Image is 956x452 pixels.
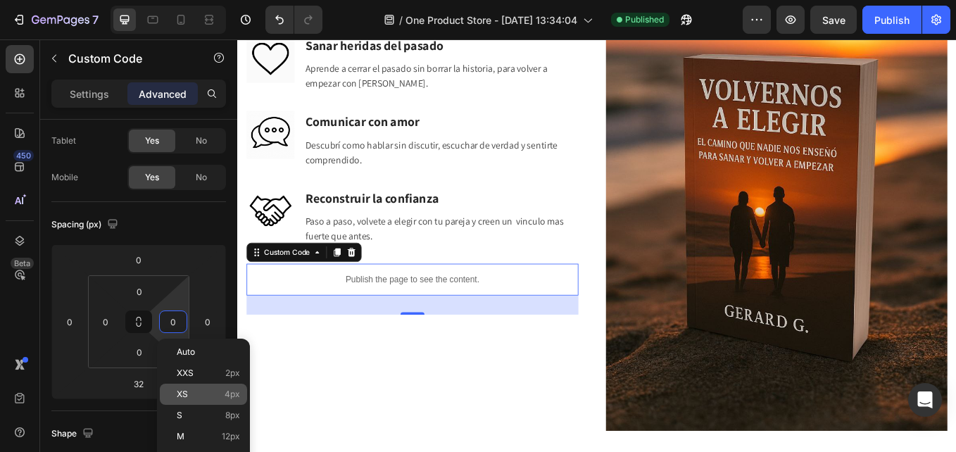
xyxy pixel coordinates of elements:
img: Alt Image [11,84,67,140]
p: Advanced [139,87,187,101]
div: 450 [13,150,34,161]
p: Aprende a cerrar el pasado sin borrar la historia, para volver a empezar con [PERSON_NAME]. [80,26,399,60]
input: 0px [125,341,153,363]
p: Publish the page to see the content. [11,275,401,289]
span: / [399,13,403,27]
img: Alt Image [11,174,67,230]
h3: Reconstruir la confianza [78,174,401,199]
button: 7 [6,6,105,34]
input: 0px [125,281,153,302]
span: No [196,134,207,147]
p: Custom Code [68,50,188,67]
input: 0 [125,249,153,270]
span: 8px [225,410,240,420]
button: Save [810,6,857,34]
span: One Product Store - [DATE] 13:34:04 [405,13,577,27]
div: Publish [874,13,910,27]
span: XXS [177,368,194,378]
div: Mobile [51,171,78,184]
div: Shape [51,425,96,444]
span: Save [822,14,845,26]
div: Tablet [51,134,76,147]
span: Published [625,13,664,26]
p: Paso a paso, volvete a elegir con tu pareja y creen un vinculo mas fuerte que antes. [80,206,399,239]
div: Beta [11,258,34,269]
div: Undo/Redo [265,6,322,34]
span: Yes [145,134,159,147]
h3: Comunicar con amor [78,84,401,109]
span: 2px [225,368,240,378]
input: 0 [197,311,218,332]
span: M [177,432,184,441]
div: Spacing (px) [51,215,121,234]
div: Custom Code [28,244,88,256]
span: S [177,410,182,420]
iframe: Design area [237,39,956,452]
p: 7 [92,11,99,28]
button: Publish [862,6,922,34]
span: 4px [225,389,240,399]
p: Settings [70,87,109,101]
div: Open Intercom Messenger [908,383,942,417]
input: 0px [95,311,116,332]
input: 2xl [125,373,153,394]
input: 0px [163,311,184,332]
input: 0 [59,311,80,332]
span: 12px [222,432,240,441]
p: Descubrí como hablar sin discutir, escuchar de verdad y sentirte comprendido. [80,116,399,150]
span: Yes [145,171,159,184]
span: No [196,171,207,184]
span: Auto [177,347,195,357]
span: XS [177,389,188,399]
